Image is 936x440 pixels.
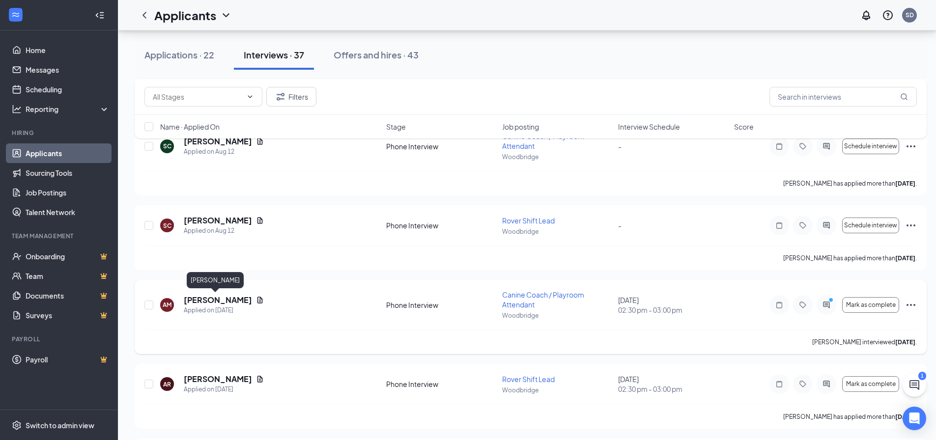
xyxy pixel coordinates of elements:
button: ChatActive [903,373,926,397]
div: SC [163,221,171,230]
h5: [PERSON_NAME] [184,374,252,385]
div: AR [163,380,171,388]
a: DocumentsCrown [26,286,110,305]
svg: Document [256,296,264,304]
span: Schedule interview [844,222,897,229]
h5: [PERSON_NAME] [184,215,252,226]
svg: Ellipses [905,299,917,311]
svg: MagnifyingGlass [900,93,908,101]
span: Rover Shift Lead [502,375,555,384]
span: Name · Applied On [160,122,220,132]
a: PayrollCrown [26,350,110,369]
button: Mark as complete [842,376,899,392]
p: Woodbridge [502,386,612,394]
span: - [618,221,622,230]
b: [DATE] [895,413,915,420]
button: Mark as complete [842,297,899,313]
svg: Notifications [860,9,872,21]
svg: Document [256,375,264,383]
a: Talent Network [26,202,110,222]
span: Stage [386,122,406,132]
div: Switch to admin view [26,420,94,430]
a: Messages [26,60,110,80]
p: [PERSON_NAME] interviewed . [812,338,917,346]
div: Hiring [12,129,108,137]
span: Interview Schedule [618,122,680,132]
div: SD [906,11,914,19]
a: Home [26,40,110,60]
span: Mark as complete [846,381,896,387]
div: Applied on [DATE] [184,305,264,315]
div: Offers and hires · 43 [334,49,419,61]
svg: PrimaryDot [826,297,838,305]
svg: ActiveChat [821,301,832,309]
div: Phone Interview [386,220,496,230]
div: Phone Interview [386,379,496,389]
span: Mark as complete [846,302,896,308]
svg: ActiveChat [821,221,832,229]
p: [PERSON_NAME] has applied more than . [783,412,917,421]
svg: Analysis [12,104,22,114]
svg: QuestionInfo [882,9,894,21]
div: Payroll [12,335,108,343]
svg: WorkstreamLogo [11,10,21,20]
span: Canine Coach / Playroom Attendant [502,290,584,309]
h1: Applicants [154,7,216,24]
span: 02:30 pm - 03:00 pm [618,384,728,394]
a: SurveysCrown [26,305,110,325]
p: Woodbridge [502,153,612,161]
a: OnboardingCrown [26,247,110,266]
div: Open Intercom Messenger [903,407,926,430]
div: Reporting [26,104,110,114]
span: Score [734,122,754,132]
div: Applied on [DATE] [184,385,264,394]
div: Applied on Aug 12 [184,226,264,236]
p: Woodbridge [502,311,612,320]
div: Applied on Aug 12 [184,147,264,157]
a: Job Postings [26,183,110,202]
input: All Stages [153,91,242,102]
b: [DATE] [895,254,915,262]
span: Job posting [502,122,539,132]
a: TeamCrown [26,266,110,286]
p: [PERSON_NAME] has applied more than . [783,254,917,262]
div: [DATE] [618,374,728,394]
p: Woodbridge [502,227,612,236]
svg: Filter [275,91,286,103]
a: Scheduling [26,80,110,99]
svg: Collapse [95,10,105,20]
div: Applications · 22 [144,49,214,61]
svg: Document [256,217,264,224]
span: - [618,142,622,151]
svg: ChevronDown [220,9,232,21]
svg: Tag [797,380,809,388]
div: Interviews · 37 [244,49,304,61]
div: Team Management [12,232,108,240]
span: Rover Shift Lead [502,216,555,225]
p: [PERSON_NAME] has applied more than . [783,179,917,188]
b: [DATE] [895,180,915,187]
b: [DATE] [895,338,915,346]
svg: Tag [797,301,809,309]
svg: ChatActive [908,379,920,391]
button: Schedule interview [842,218,899,233]
button: Filter Filters [266,87,316,107]
div: AM [163,301,171,309]
svg: ChevronDown [246,93,254,101]
svg: ActiveChat [821,380,832,388]
a: Sourcing Tools [26,163,110,183]
div: [PERSON_NAME] [187,272,244,288]
svg: Note [773,380,785,388]
h5: [PERSON_NAME] [184,295,252,305]
svg: ChevronLeft [139,9,150,21]
div: 1 [918,372,926,380]
input: Search in interviews [769,87,917,107]
div: [DATE] [618,295,728,315]
span: 02:30 pm - 03:00 pm [618,305,728,315]
a: Applicants [26,143,110,163]
svg: Note [773,221,785,229]
svg: Note [773,301,785,309]
div: Phone Interview [386,300,496,310]
svg: Settings [12,420,22,430]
